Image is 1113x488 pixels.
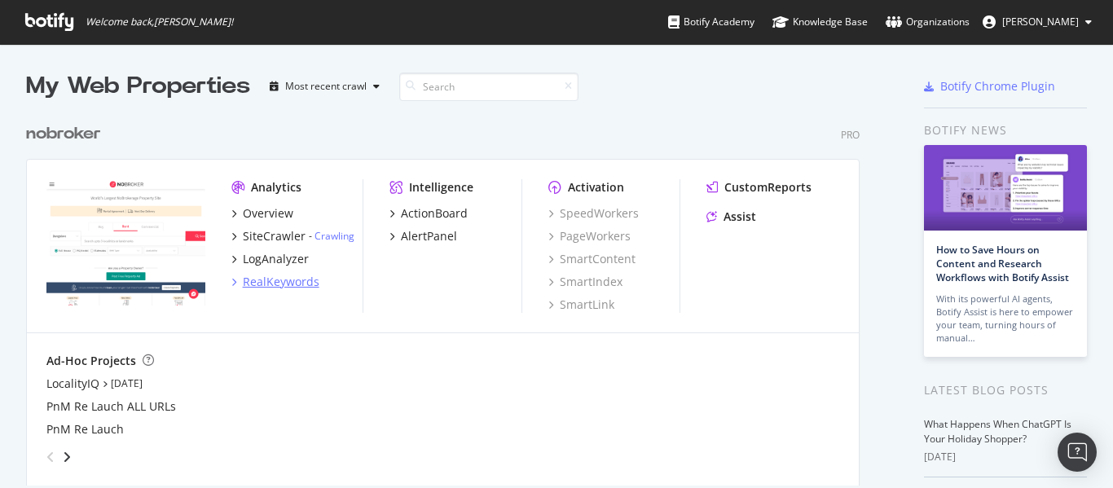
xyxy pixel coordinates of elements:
[936,292,1075,345] div: With its powerful AI agents, Botify Assist is here to empower your team, turning hours of manual…
[401,205,468,222] div: ActionBoard
[548,274,622,290] a: SmartIndex
[46,421,124,437] a: PnM Re Lauch
[86,15,233,29] span: Welcome back, [PERSON_NAME] !
[706,179,812,196] a: CustomReports
[924,450,1087,464] div: [DATE]
[548,228,631,244] a: PageWorkers
[568,179,624,196] div: Activation
[285,81,367,91] div: Most recent crawl
[26,122,101,146] div: nobroker
[924,78,1055,95] a: Botify Chrome Plugin
[548,205,639,222] a: SpeedWorkers
[243,251,309,267] div: LogAnalyzer
[936,243,1069,284] a: How to Save Hours on Content and Research Workflows with Botify Assist
[61,449,73,465] div: angle-right
[401,228,457,244] div: AlertPanel
[46,398,176,415] a: PnM Re Lauch ALL URLs
[309,229,354,243] div: -
[46,179,205,306] img: nobroker.com
[111,376,143,390] a: [DATE]
[548,297,614,313] a: SmartLink
[399,73,578,101] input: Search
[243,228,306,244] div: SiteCrawler
[389,205,468,222] a: ActionBoard
[389,228,457,244] a: AlertPanel
[315,229,354,243] a: Crawling
[231,205,293,222] a: Overview
[548,251,636,267] a: SmartContent
[46,353,136,369] div: Ad-Hoc Projects
[724,179,812,196] div: CustomReports
[706,209,756,225] a: Assist
[1058,433,1097,472] div: Open Intercom Messenger
[26,103,873,486] div: grid
[970,9,1105,35] button: [PERSON_NAME]
[26,122,108,146] a: nobroker
[231,228,354,244] a: SiteCrawler- Crawling
[40,444,61,470] div: angle-left
[231,274,319,290] a: RealKeywords
[243,274,319,290] div: RealKeywords
[26,70,250,103] div: My Web Properties
[243,205,293,222] div: Overview
[886,14,970,30] div: Organizations
[1002,15,1079,29] span: Rahul Tiwari
[924,381,1087,399] div: Latest Blog Posts
[924,145,1087,231] img: How to Save Hours on Content and Research Workflows with Botify Assist
[924,417,1071,446] a: What Happens When ChatGPT Is Your Holiday Shopper?
[409,179,473,196] div: Intelligence
[841,128,860,142] div: Pro
[46,376,99,392] a: LocalityIQ
[772,14,868,30] div: Knowledge Base
[924,121,1087,139] div: Botify news
[724,209,756,225] div: Assist
[251,179,301,196] div: Analytics
[263,73,386,99] button: Most recent crawl
[231,251,309,267] a: LogAnalyzer
[668,14,754,30] div: Botify Academy
[940,78,1055,95] div: Botify Chrome Plugin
